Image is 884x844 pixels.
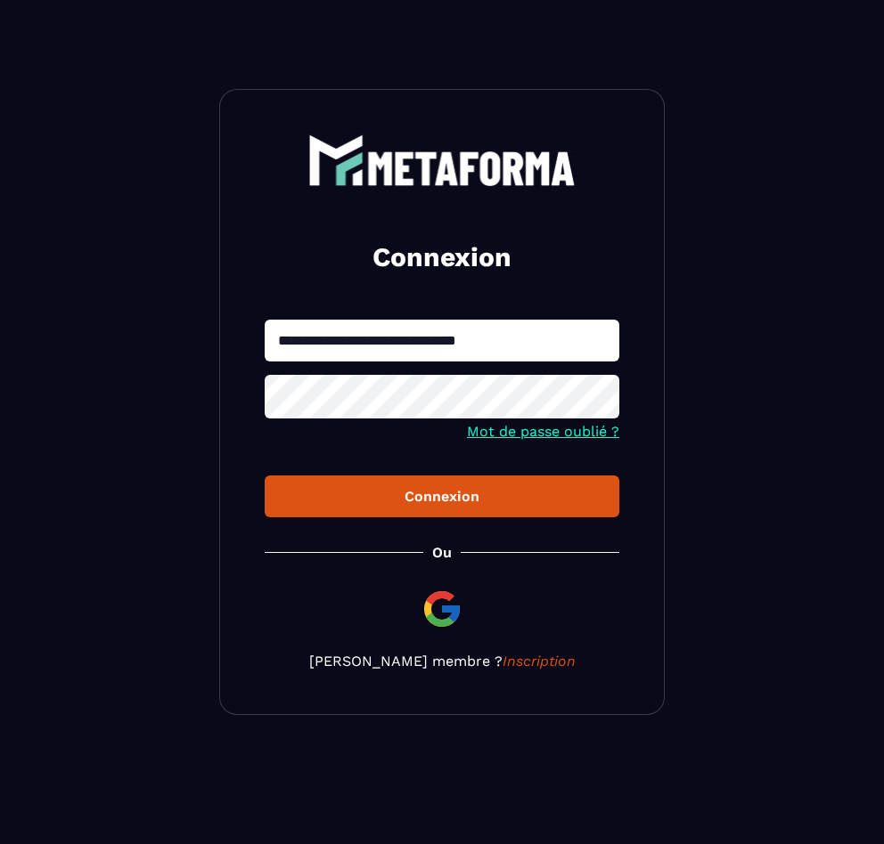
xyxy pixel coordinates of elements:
[503,653,576,670] a: Inscription
[432,544,452,561] p: Ou
[467,423,619,440] a: Mot de passe oublié ?
[279,488,605,505] div: Connexion
[265,653,619,670] p: [PERSON_NAME] membre ?
[308,134,576,186] img: logo
[265,134,619,186] a: logo
[265,475,619,517] button: Connexion
[286,239,598,275] h2: Connexion
[421,588,463,630] img: google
